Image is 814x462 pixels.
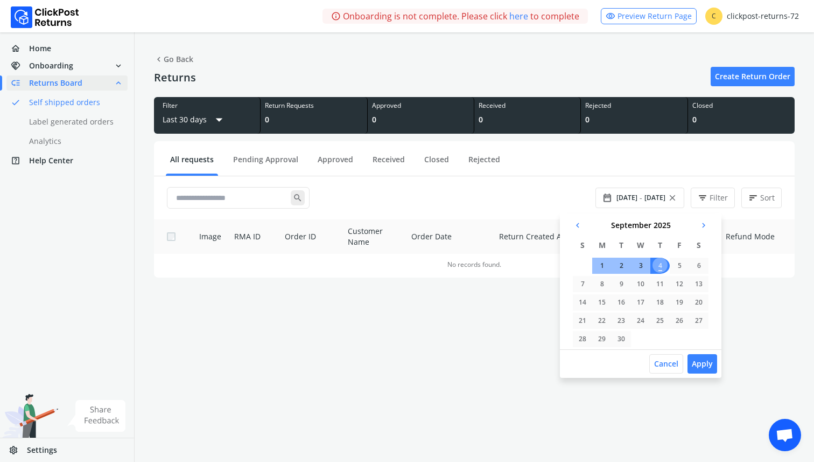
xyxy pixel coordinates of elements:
[631,276,650,292] td: 10
[163,101,251,110] div: Filter
[670,258,689,274] td: 5
[29,78,82,88] span: Returns Board
[592,331,612,347] td: 29
[631,294,650,311] td: 17
[154,71,196,84] h4: Returns
[29,43,51,54] span: Home
[689,294,708,311] td: 20
[612,276,631,292] td: 9
[612,258,631,274] td: 2
[705,8,799,25] div: clickpost-returns-72
[265,101,362,110] div: Return Requests
[11,95,20,110] span: done
[11,41,29,56] span: home
[592,313,612,329] td: 22
[670,313,689,329] td: 26
[650,258,670,274] td: 4
[644,194,665,202] span: [DATE]
[710,192,728,203] span: Filter
[687,354,717,374] button: Apply
[67,400,126,432] img: share feedback
[668,190,677,205] span: close
[602,190,612,205] span: date_range
[6,134,141,149] a: Analytics
[689,237,708,253] th: S
[670,294,689,311] td: 19
[313,154,357,173] a: Approved
[631,237,650,253] th: W
[640,192,642,203] span: -
[114,75,123,91] span: expand_less
[689,258,708,274] td: 6
[769,419,801,451] a: Open chat
[650,237,670,253] th: T
[592,258,612,274] td: 1
[573,331,592,347] td: 28
[322,9,588,24] div: Onboarding is not complete. Please click to complete
[186,219,228,254] th: Image
[6,114,141,129] a: Label generated orders
[606,9,615,24] span: visibility
[493,219,593,254] th: Return Created At
[699,218,708,233] span: chevron_right
[612,331,631,347] td: 30
[229,154,303,173] a: Pending Approval
[154,254,795,273] td: No records found.
[29,155,73,166] span: Help Center
[748,190,758,205] span: sort
[114,58,123,73] span: expand_more
[649,354,683,374] button: Cancel
[11,6,79,28] img: Logo
[689,313,708,329] td: 27
[9,443,27,458] span: settings
[341,219,405,254] th: Customer Name
[650,294,670,311] td: 18
[611,220,671,231] span: September 2025
[166,154,218,173] a: All requests
[163,110,227,129] button: Last 30 daysarrow_drop_down
[612,237,631,253] th: T
[719,219,795,254] th: Refund Mode
[6,41,128,56] a: homeHome
[278,219,341,254] th: Order ID
[573,313,592,329] td: 21
[265,114,362,125] div: 0
[612,313,631,329] td: 23
[585,114,683,125] div: 0
[573,294,592,311] td: 14
[705,8,722,25] span: C
[592,294,612,311] td: 15
[372,114,469,125] div: 0
[479,101,576,110] div: Received
[741,188,782,208] button: sortSort
[420,154,453,173] a: Closed
[372,101,469,110] div: Approved
[631,313,650,329] td: 24
[154,52,193,67] span: Go Back
[650,276,670,292] td: 11
[464,154,504,173] a: Rejected
[670,237,689,253] th: F
[601,8,697,24] a: visibilityPreview Return Page
[689,276,708,292] td: 13
[711,67,795,86] a: Create Return Order
[585,101,683,110] div: Rejected
[573,276,592,292] td: 7
[650,313,670,329] td: 25
[612,294,631,311] td: 16
[27,445,57,456] span: Settings
[670,276,689,292] td: 12
[509,10,528,23] a: here
[29,60,73,71] span: Onboarding
[368,154,409,173] a: Received
[211,110,227,129] span: arrow_drop_down
[616,194,637,202] span: [DATE]
[11,75,29,91] span: low_priority
[692,114,790,125] div: 0
[698,190,707,205] span: filter_list
[479,114,576,125] div: 0
[11,58,29,73] span: handshake
[154,52,164,67] span: chevron_left
[331,9,341,24] span: info
[11,153,29,168] span: help_center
